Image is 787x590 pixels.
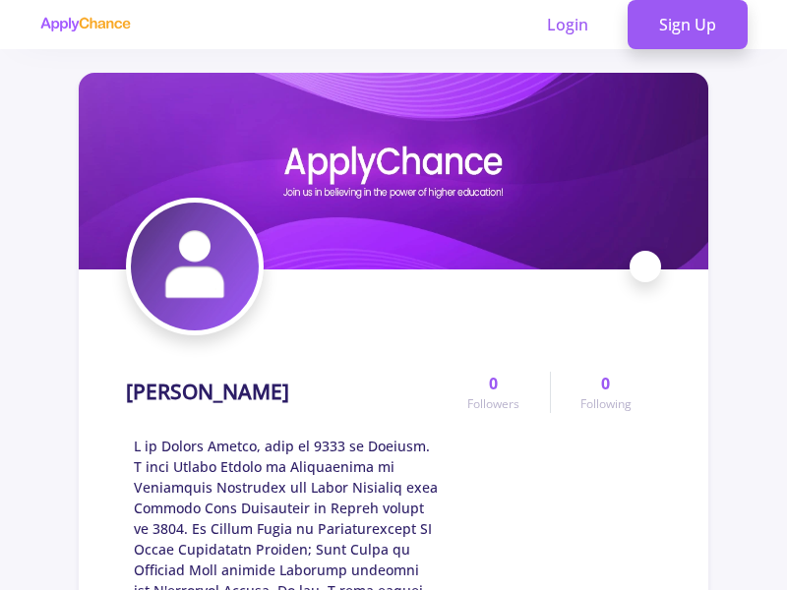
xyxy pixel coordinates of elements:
img: Sadegh Panahicover image [79,73,708,269]
span: 0 [601,372,610,395]
a: 0Following [550,372,661,413]
h1: [PERSON_NAME] [126,380,289,404]
img: applychance logo text only [39,17,131,32]
span: Followers [467,395,519,413]
a: 0Followers [438,372,549,413]
img: Sadegh Panahiavatar [131,203,259,330]
span: Following [580,395,632,413]
span: 0 [489,372,498,395]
